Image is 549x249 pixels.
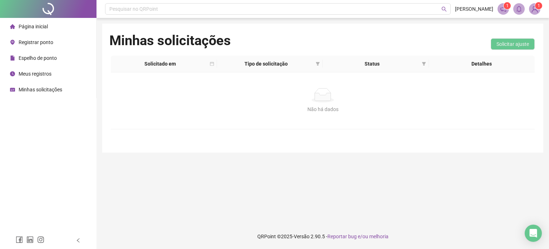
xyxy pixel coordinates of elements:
span: Solicitado em [114,60,207,68]
span: bell [516,6,522,12]
span: search [441,6,447,12]
span: Status [326,60,419,68]
span: Tipo de solicitação [220,60,313,68]
footer: QRPoint © 2025 - 2.90.5 - [97,224,549,249]
img: 90741 [529,4,540,14]
span: Espelho de ponto [19,55,57,61]
sup: Atualize o seu contato no menu Meus Dados [535,2,542,9]
span: calendar [210,62,214,66]
span: filter [314,58,321,69]
div: Não há dados [117,105,529,113]
span: instagram [37,236,44,243]
span: Versão [294,234,310,239]
span: Página inicial [19,24,48,29]
span: notification [500,6,506,12]
div: Open Intercom Messenger [525,225,542,242]
span: Registrar ponto [19,39,53,45]
span: filter [316,62,320,66]
span: 1 [538,3,540,8]
span: 1 [506,3,509,8]
h1: Minhas solicitações [109,32,231,49]
span: home [10,24,15,29]
span: Meus registros [19,71,51,77]
span: environment [10,40,15,45]
span: schedule [10,87,15,92]
span: calendar [208,58,216,69]
span: left [76,238,81,243]
th: Detalhes [429,56,535,72]
sup: 1 [504,2,511,9]
span: linkedin [26,236,34,243]
span: Reportar bug e/ou melhoria [327,234,389,239]
span: Solicitar ajuste [496,40,529,48]
span: filter [420,58,427,69]
span: filter [422,62,426,66]
span: [PERSON_NAME] [455,5,493,13]
span: Minhas solicitações [19,87,62,92]
button: Solicitar ajuste [491,38,535,50]
span: facebook [16,236,23,243]
span: clock-circle [10,71,15,76]
span: file [10,56,15,61]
